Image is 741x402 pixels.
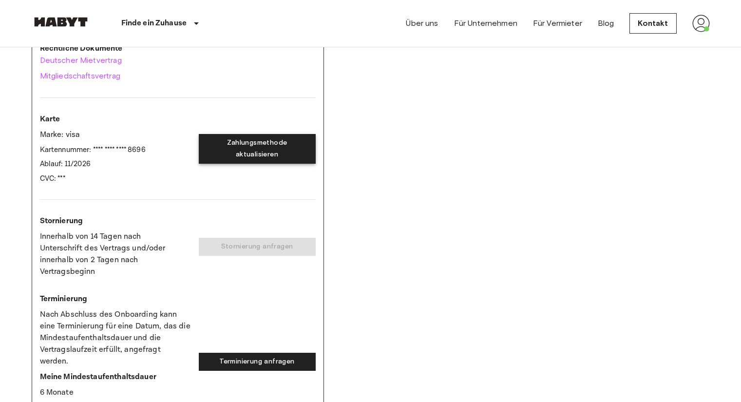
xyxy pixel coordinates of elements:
a: Deutscher Mietvertrag [40,55,316,66]
button: Zahlungsmethode aktualisieren [199,134,316,164]
a: Für Vermieter [533,18,582,29]
img: avatar [692,15,710,32]
p: 6 Monate [40,387,191,399]
p: Stornierung [40,215,183,227]
a: Für Unternehmen [454,18,517,29]
p: Rechtliche Dokumente [40,43,316,55]
a: Kontakt [629,13,676,34]
img: Habyt [32,17,90,27]
p: Karte [40,114,191,125]
a: Mitgliedschaftsvertrag [40,70,316,82]
p: Meine Mindestaufenthaltsdauer [40,371,191,383]
a: Über uns [406,18,438,29]
p: Nach Abschluss des Onboarding kann eine Terminierung für eine Datum, das die Mindestaufenthaltsda... [40,309,191,367]
a: Blog [598,18,614,29]
button: Terminierung anfragen [199,353,316,371]
p: Ablauf: 11/2026 [40,159,191,169]
p: Terminierung [40,293,191,305]
p: Marke: visa [40,129,191,141]
p: Innerhalb von 14 Tagen nach Unterschrift des Vertrags und/oder innerhalb von 2 Tagen nach Vertrag... [40,231,183,278]
p: Finde ein Zuhause [121,18,187,29]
